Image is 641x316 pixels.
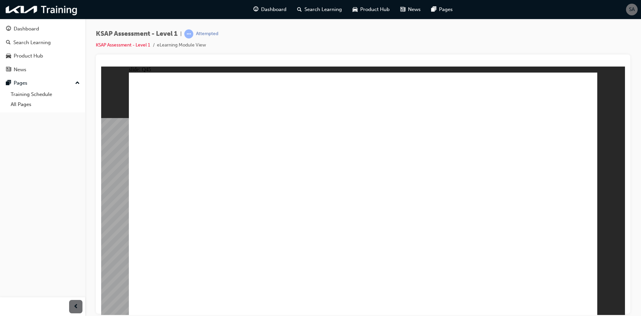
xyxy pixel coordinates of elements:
a: Training Schedule [8,89,82,100]
span: guage-icon [253,5,258,14]
button: Pages [3,77,82,89]
span: search-icon [6,40,11,46]
div: Product Hub [14,52,43,60]
div: Pages [14,79,27,87]
span: search-icon [297,5,302,14]
span: Pages [439,6,453,13]
span: learningRecordVerb_ATTEMPT-icon [184,29,193,38]
div: Search Learning [13,39,51,46]
span: Dashboard [261,6,286,13]
span: news-icon [400,5,405,14]
a: search-iconSearch Learning [292,3,347,16]
a: Dashboard [3,23,82,35]
a: News [3,64,82,76]
span: car-icon [6,53,11,59]
img: kia-training [3,3,80,16]
span: Search Learning [304,6,342,13]
span: KSAP Assessment - Level 1 [96,30,178,38]
button: SA [626,4,638,15]
span: News [408,6,421,13]
a: guage-iconDashboard [248,3,292,16]
a: All Pages [8,99,82,110]
span: prev-icon [73,303,78,311]
button: DashboardSearch LearningProduct HubNews [3,21,82,77]
a: news-iconNews [395,3,426,16]
span: Product Hub [360,6,390,13]
div: News [14,66,26,74]
div: Attempted [196,31,218,37]
a: car-iconProduct Hub [347,3,395,16]
a: pages-iconPages [426,3,458,16]
span: news-icon [6,67,11,73]
a: Product Hub [3,50,82,62]
span: guage-icon [6,26,11,32]
a: KSAP Assessment - Level 1 [96,42,150,48]
span: pages-icon [431,5,436,14]
li: eLearning Module View [157,41,206,49]
span: pages-icon [6,80,11,86]
div: Dashboard [14,25,39,33]
span: car-icon [353,5,358,14]
a: Search Learning [3,36,82,49]
span: | [180,30,182,38]
span: SA [629,6,635,13]
span: up-icon [75,79,80,88]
